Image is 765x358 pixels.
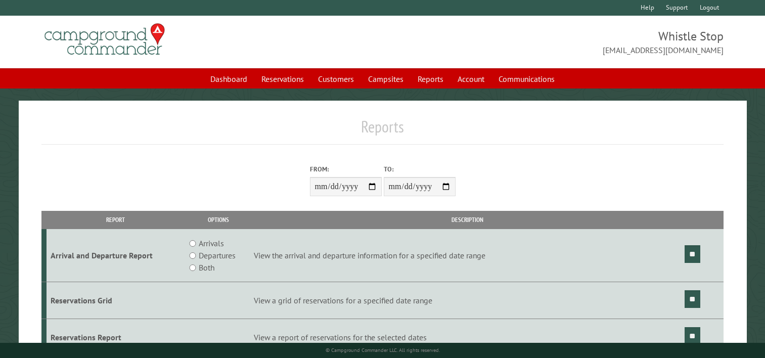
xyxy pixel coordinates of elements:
[199,249,236,261] label: Departures
[199,261,214,274] label: Both
[252,211,683,229] th: Description
[384,164,456,174] label: To:
[452,69,490,88] a: Account
[252,282,683,319] td: View a grid of reservations for a specified date range
[41,117,724,145] h1: Reports
[326,347,440,353] small: © Campground Commander LLC. All rights reserved.
[492,69,561,88] a: Communications
[252,319,683,355] td: View a report of reservations for the selected dates
[312,69,360,88] a: Customers
[412,69,449,88] a: Reports
[204,69,253,88] a: Dashboard
[383,28,724,56] span: Whistle Stop [EMAIL_ADDRESS][DOMAIN_NAME]
[47,282,185,319] td: Reservations Grid
[310,164,382,174] label: From:
[185,211,252,229] th: Options
[47,319,185,355] td: Reservations Report
[41,20,168,59] img: Campground Commander
[255,69,310,88] a: Reservations
[47,229,185,282] td: Arrival and Departure Report
[47,211,185,229] th: Report
[362,69,410,88] a: Campsites
[252,229,683,282] td: View the arrival and departure information for a specified date range
[199,237,224,249] label: Arrivals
